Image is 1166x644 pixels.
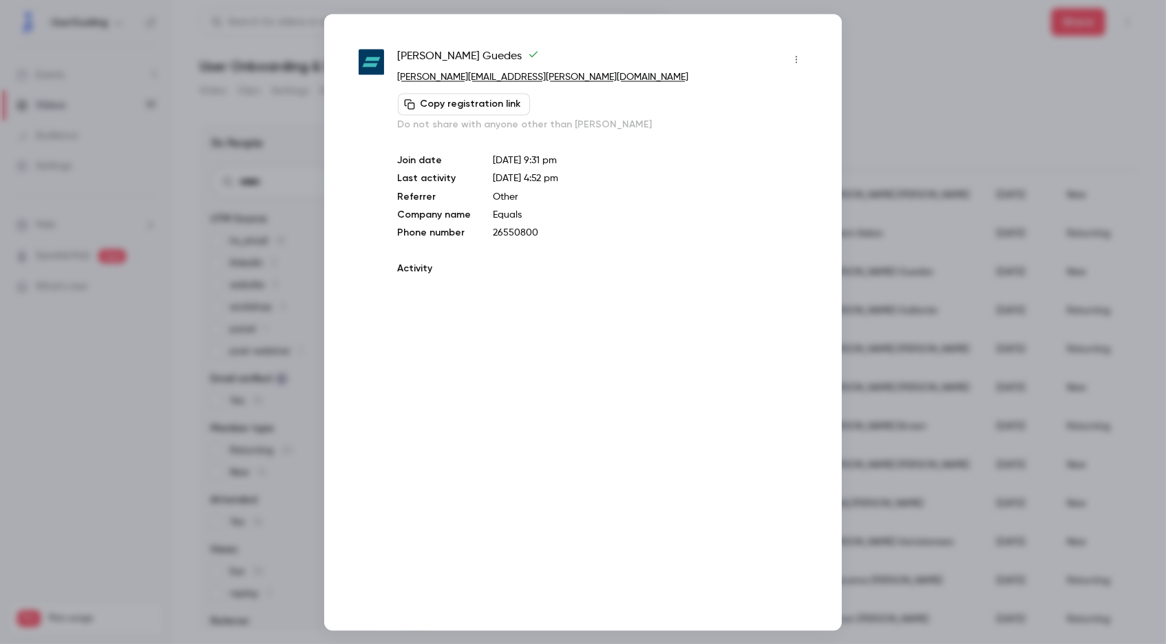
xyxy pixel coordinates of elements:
p: 26550800 [494,226,807,240]
p: Referrer [398,190,471,204]
span: [DATE] 4:52 pm [494,174,559,183]
p: Phone number [398,226,471,240]
p: [DATE] 9:31 pm [494,154,807,167]
p: Activity [398,262,807,276]
p: Last activity [398,172,471,186]
button: Copy registration link [398,93,530,115]
img: equals.com.br [359,50,384,75]
p: Company name [398,208,471,222]
p: Equals [494,208,807,222]
a: [PERSON_NAME][EMAIL_ADDRESS][PERSON_NAME][DOMAIN_NAME] [398,72,689,82]
p: Do not share with anyone other than [PERSON_NAME] [398,118,807,132]
p: Other [494,190,807,204]
p: Join date [398,154,471,167]
span: [PERSON_NAME] Guedes [398,48,539,70]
